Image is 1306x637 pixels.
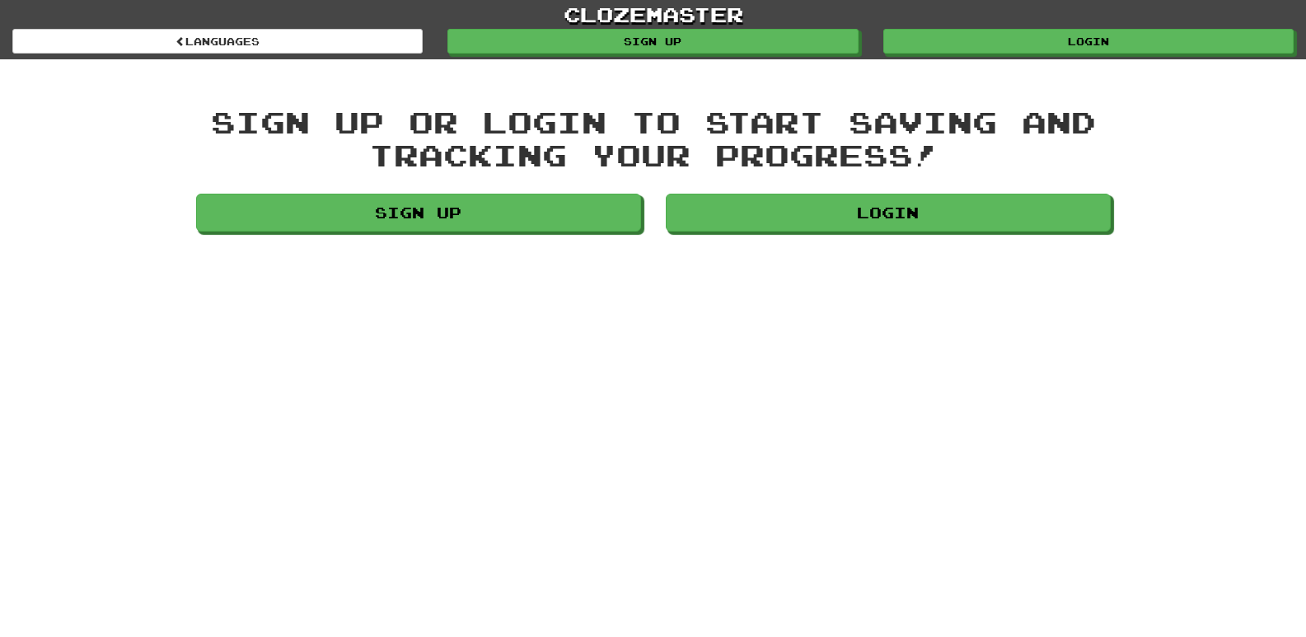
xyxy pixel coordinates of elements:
a: Sign up [447,29,858,54]
a: Login [883,29,1294,54]
div: Sign up or login to start saving and tracking your progress! [196,105,1111,171]
a: Languages [12,29,423,54]
a: Sign up [196,194,641,232]
a: Login [666,194,1111,232]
